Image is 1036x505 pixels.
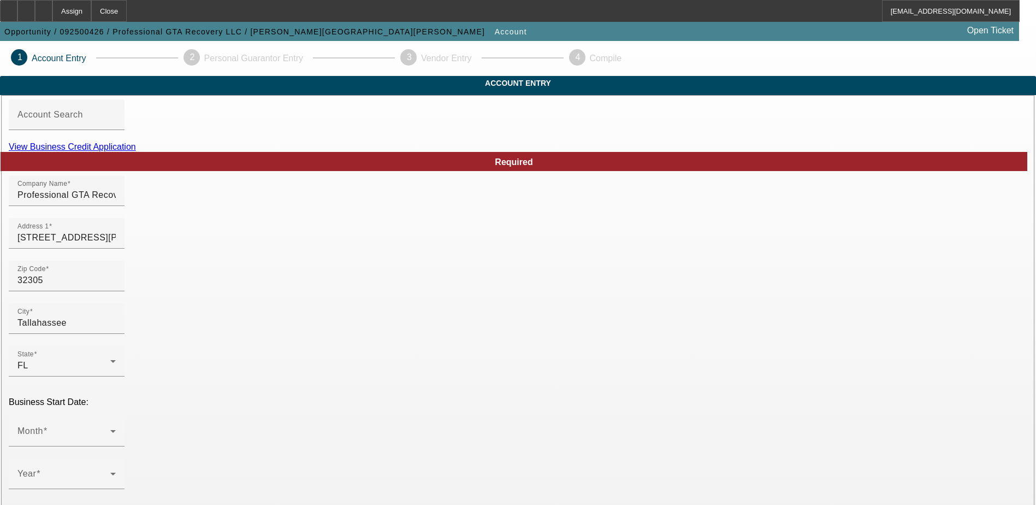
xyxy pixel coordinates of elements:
[495,157,532,167] span: Required
[32,54,86,63] p: Account Entry
[8,79,1028,87] span: Account Entry
[590,54,622,63] p: Compile
[421,54,472,63] p: Vendor Entry
[495,27,527,36] span: Account
[9,397,1027,407] p: Business Start Date:
[17,351,34,358] mat-label: State
[963,21,1018,40] a: Open Ticket
[9,142,136,151] a: View Business Credit Application
[407,52,412,62] span: 3
[204,54,303,63] p: Personal Guarantor Entry
[17,180,67,187] mat-label: Company Name
[17,361,28,370] span: FL
[576,52,581,62] span: 4
[17,52,22,62] span: 1
[17,223,49,230] mat-label: Address 1
[17,266,46,273] mat-label: Zip Code
[17,426,43,436] mat-label: Month
[492,22,530,42] button: Account
[17,308,29,315] mat-label: City
[4,27,485,36] span: Opportunity / 092500426 / Professional GTA Recovery LLC / [PERSON_NAME][GEOGRAPHIC_DATA][PERSON_N...
[17,110,83,119] mat-label: Account Search
[190,52,195,62] span: 2
[17,469,36,478] mat-label: Year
